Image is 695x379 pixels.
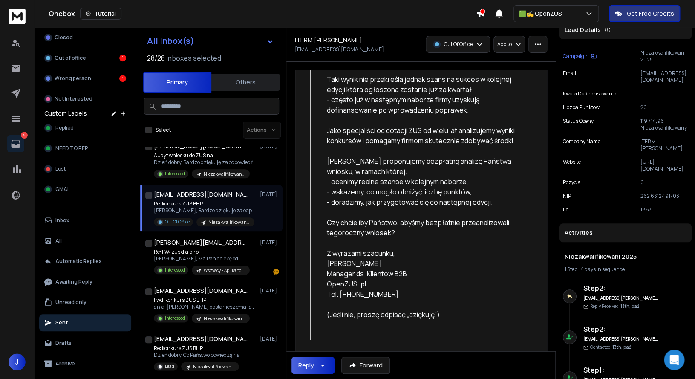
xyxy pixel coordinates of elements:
div: Tel. [PHONE_NUMBER] [327,289,528,299]
p: Dzień dobry, Co Państwo powiedzą na [154,352,240,359]
h6: [EMAIL_ADDRESS][PERSON_NAME][DOMAIN_NAME] [583,295,658,301]
p: Out Of Office [444,41,473,48]
p: Niezakwalifikowani 2025 [640,49,688,63]
h1: ITERM [PERSON_NAME] [295,36,362,44]
p: Dzień dobry, Bardzo dziękuję za odpowiedź. [154,159,254,166]
p: Re: konkurs ZUS BHP [154,200,256,207]
button: Campaign [563,49,597,63]
div: [PERSON_NAME] [327,258,528,269]
p: Lead [165,363,174,370]
button: Forward [341,357,390,374]
div: Jako specjaliści od dotacji ZUS od wielu lat analizujemy wyniki konkursów i pomagamy firmom skute... [327,125,528,146]
button: Tutorial [80,8,121,20]
p: ania, [PERSON_NAME] dostaniesz emaila dw z [154,304,256,310]
p: Drafts [55,340,72,347]
p: Wszyscy - Aplikanci 2023, bez aplikacji w 24/25 [204,267,245,274]
button: Unread only [39,294,131,311]
h6: Step 1 : [583,365,658,375]
p: [PERSON_NAME], Bardzo dziękuje za odpowiedź. [154,207,256,214]
span: NEED TO REPLY [55,145,92,152]
p: NIP [563,193,571,200]
div: | [565,266,686,273]
span: 13th, paź [612,344,631,350]
span: 28 / 28 [147,53,165,63]
p: [URL][DOMAIN_NAME] [640,159,688,172]
p: Wrong person [55,75,91,82]
p: Archive [55,360,75,367]
p: Reply Received [590,303,639,310]
p: Automatic Replies [55,258,102,265]
p: Awaiting Reply [55,278,92,285]
div: (Jeśli nie, proszę odpisać „dziękuję”) [327,310,528,320]
p: Interested [165,267,185,273]
button: GMAIL [39,181,131,198]
button: Reply [291,357,335,374]
div: Czy chcieliby Państwo, abyśmy bezpłatnie przeanalizowali tegoroczny wniosek? [327,217,528,238]
button: NEED TO REPLY [39,140,131,157]
p: Re: konkurs ZUS BHP [154,345,240,352]
div: - doradzimy, jak przygotować się do następnej edycji. [327,197,528,207]
h3: Inboxes selected [167,53,221,63]
p: Email [563,70,576,84]
button: J [9,353,26,370]
button: All [39,232,131,249]
button: Not Interested [39,90,131,107]
p: [DATE] [260,191,279,198]
span: 13th, paź [620,303,639,309]
button: Lost [39,160,131,177]
h6: [EMAIL_ADDRESS][PERSON_NAME][DOMAIN_NAME] [583,336,658,342]
div: Activities [559,223,692,242]
p: Re: FW: zus dla bhp [154,249,250,255]
button: Drafts [39,335,131,352]
p: Add to [497,41,512,48]
div: Reply [298,361,314,370]
p: Sent [55,319,68,326]
p: Not Interested [55,95,92,102]
p: Closed [55,34,73,41]
p: Kwota Dofinansowania [563,90,617,97]
p: Niezakwalifikowani 2025 [193,364,234,370]
p: Audyt wniosku do ZUS na [154,152,254,159]
p: Pozycja [563,179,581,186]
p: 5 [21,132,28,139]
button: Awaiting Reply [39,273,131,290]
p: Niezakwalifikowani 2025 [204,315,245,322]
label: Select [156,127,171,133]
div: Open Intercom Messenger [664,350,684,370]
p: Interested [165,171,185,177]
button: Wrong person1 [39,70,131,87]
div: - często już w następnym naborze firmy uzyskują dofinansowanie po wprowadzeniu poprawek. [327,95,528,115]
div: Manager ds. Klientów B2B [327,269,528,279]
span: GMAIL [55,186,71,193]
p: Niezakwalifikowani 2025 [204,171,245,177]
p: [DATE] [260,287,279,294]
span: Replied [55,124,74,131]
p: Status Oceny [563,118,594,131]
h6: Step 2 : [583,283,658,293]
button: Inbox [39,212,131,229]
button: Others [211,73,280,92]
h1: All Inbox(s) [147,37,194,45]
p: [EMAIL_ADDRESS][DOMAIN_NAME] [640,70,688,84]
p: [DATE] [260,336,279,342]
p: 262 6312491703 [640,193,688,200]
p: 0 [640,179,688,186]
p: 119 714,96 Niezakwalifikowany [640,118,688,131]
a: 5 [7,135,24,152]
div: Z wyrazami szacunku, [327,248,528,258]
div: Onebox [49,8,476,20]
span: 4 days in sequence [580,266,625,273]
p: Contacted [590,344,631,350]
p: [EMAIL_ADDRESS][DOMAIN_NAME] [295,46,384,53]
h3: Custom Labels [44,109,87,118]
h6: Step 2 : [583,324,658,334]
button: Get Free Credits [609,5,680,22]
p: 1867 [640,206,688,213]
p: All [55,237,62,244]
span: Lost [55,165,66,172]
h1: [EMAIL_ADDRESS][DOMAIN_NAME] [154,335,248,343]
div: OpenZUS .pl [327,279,528,289]
button: Sent [39,314,131,331]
